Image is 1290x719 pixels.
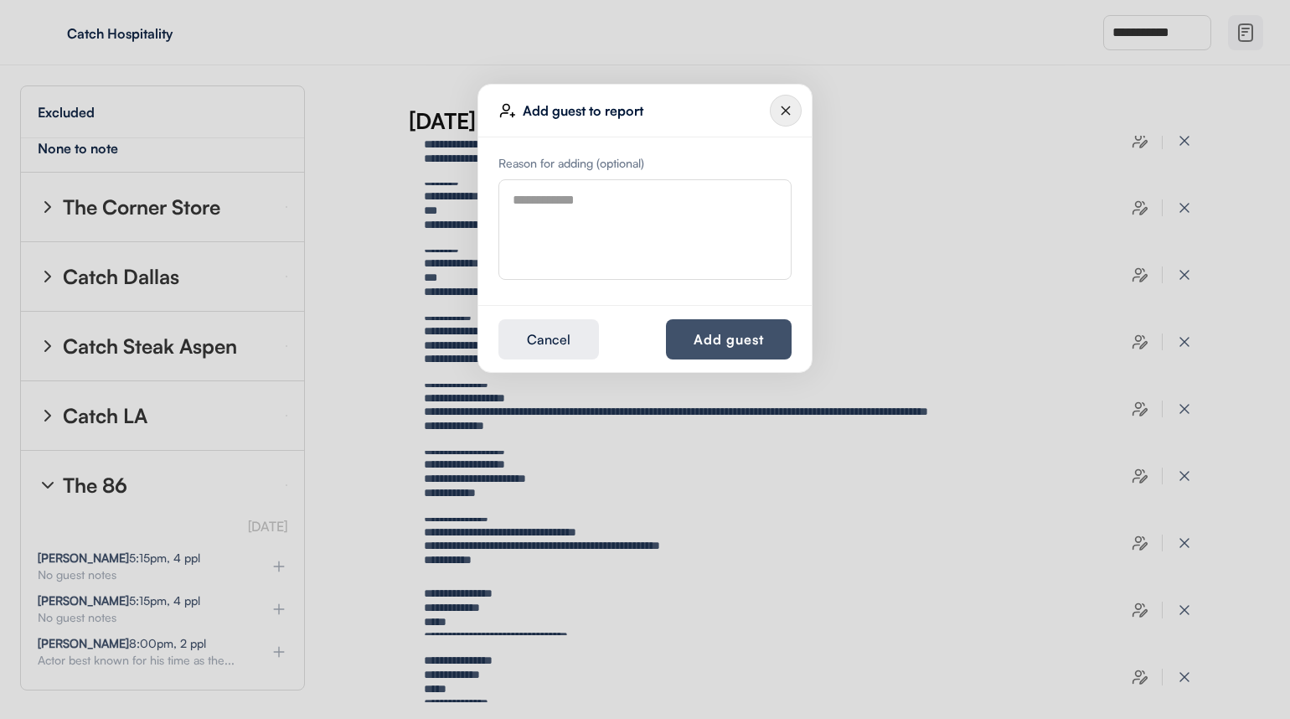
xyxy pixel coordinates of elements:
img: Group%2010124643.svg [770,95,802,127]
div: Add guest to report [523,104,770,117]
img: user-plus-01.svg [499,102,516,119]
div: Reason for adding (optional) [498,158,792,169]
button: Add guest [666,319,792,359]
button: Cancel [498,319,599,359]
